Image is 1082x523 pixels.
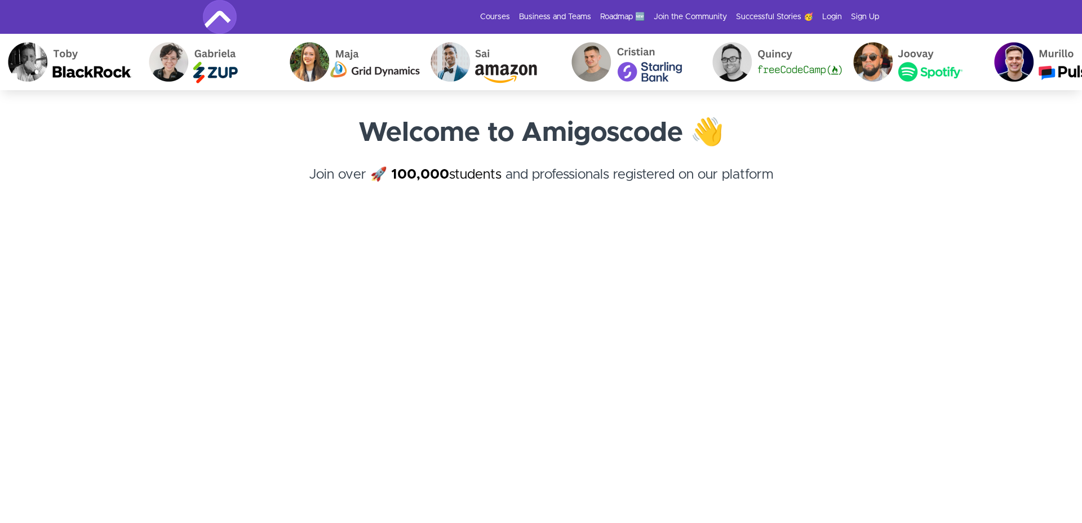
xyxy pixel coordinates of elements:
[842,34,983,90] img: Joovay
[600,11,645,23] a: Roadmap 🆕
[279,34,420,90] img: Maja
[519,11,591,23] a: Business and Teams
[203,165,879,205] h4: Join over 🚀 and professionals registered on our platform
[654,11,727,23] a: Join the Community
[702,34,842,90] img: Quincy
[736,11,813,23] a: Successful Stories 🥳
[391,168,502,181] a: 100,000students
[851,11,879,23] a: Sign Up
[138,34,279,90] img: Gabriela
[420,34,561,90] img: Sai
[561,34,702,90] img: Cristian
[822,11,842,23] a: Login
[358,119,724,147] strong: Welcome to Amigoscode 👋
[391,168,449,181] strong: 100,000
[480,11,510,23] a: Courses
